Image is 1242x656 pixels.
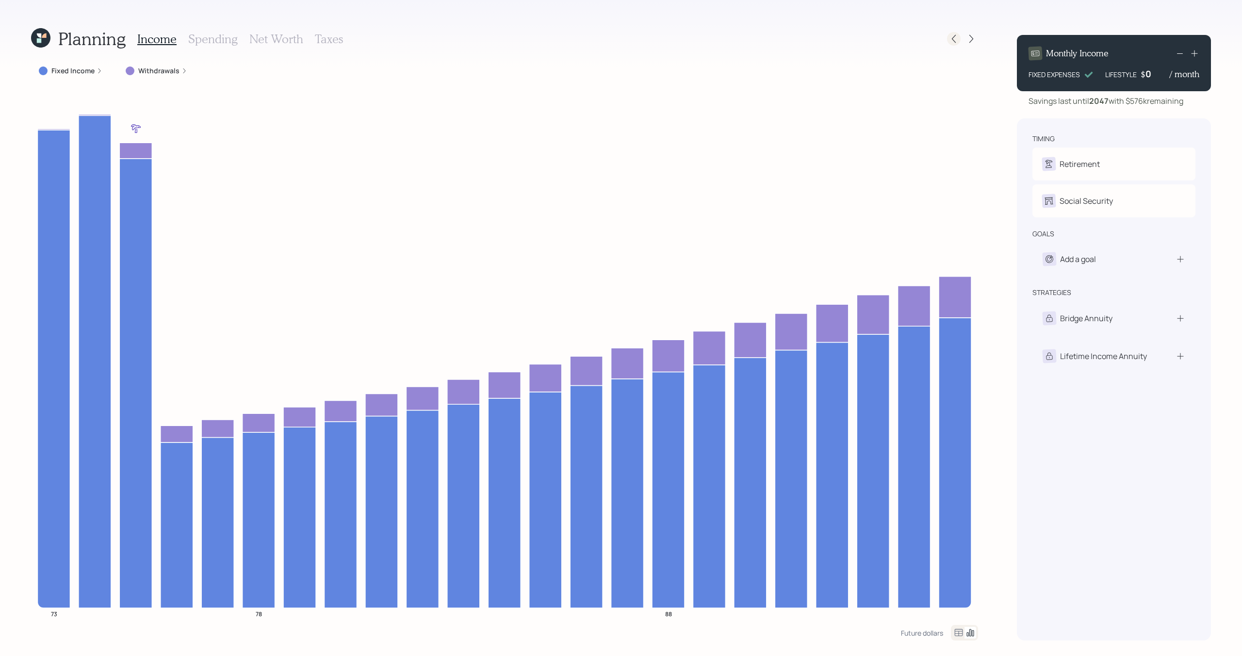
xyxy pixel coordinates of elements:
div: LIFESTYLE [1105,69,1137,80]
div: Bridge Annuity [1060,312,1112,324]
div: Lifetime Income Annuity [1060,350,1147,362]
h4: / month [1170,69,1199,80]
div: timing [1032,134,1055,144]
h3: Spending [188,32,238,46]
h1: Planning [58,28,126,49]
tspan: 73 [51,609,57,618]
h4: Monthly Income [1046,48,1109,59]
b: 2047 [1089,96,1109,106]
div: Retirement [1060,158,1100,170]
label: Withdrawals [138,66,180,76]
div: Savings last until with $576k remaining [1029,95,1183,107]
div: FIXED EXPENSES [1029,69,1080,80]
div: Social Security [1060,195,1113,207]
tspan: 78 [256,609,262,618]
h3: Taxes [315,32,343,46]
h3: Net Worth [249,32,303,46]
div: Future dollars [901,628,943,638]
h4: $ [1141,69,1145,80]
div: goals [1032,229,1054,239]
div: Add a goal [1060,253,1096,265]
div: strategies [1032,288,1071,297]
label: Fixed Income [51,66,95,76]
h3: Income [137,32,177,46]
div: 0 [1145,68,1170,80]
tspan: 88 [665,609,672,618]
